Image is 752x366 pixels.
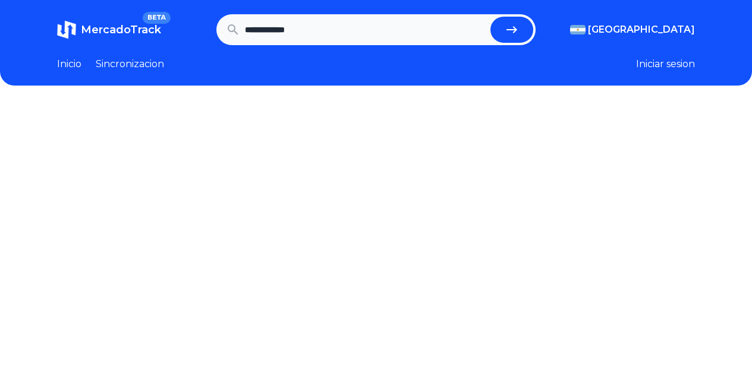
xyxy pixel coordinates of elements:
[570,23,695,37] button: [GEOGRAPHIC_DATA]
[81,23,161,36] span: MercadoTrack
[57,57,81,71] a: Inicio
[636,57,695,71] button: Iniciar sesion
[57,20,161,39] a: MercadoTrackBETA
[588,23,695,37] span: [GEOGRAPHIC_DATA]
[143,12,171,24] span: BETA
[57,20,76,39] img: MercadoTrack
[570,25,586,34] img: Argentina
[96,57,164,71] a: Sincronizacion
